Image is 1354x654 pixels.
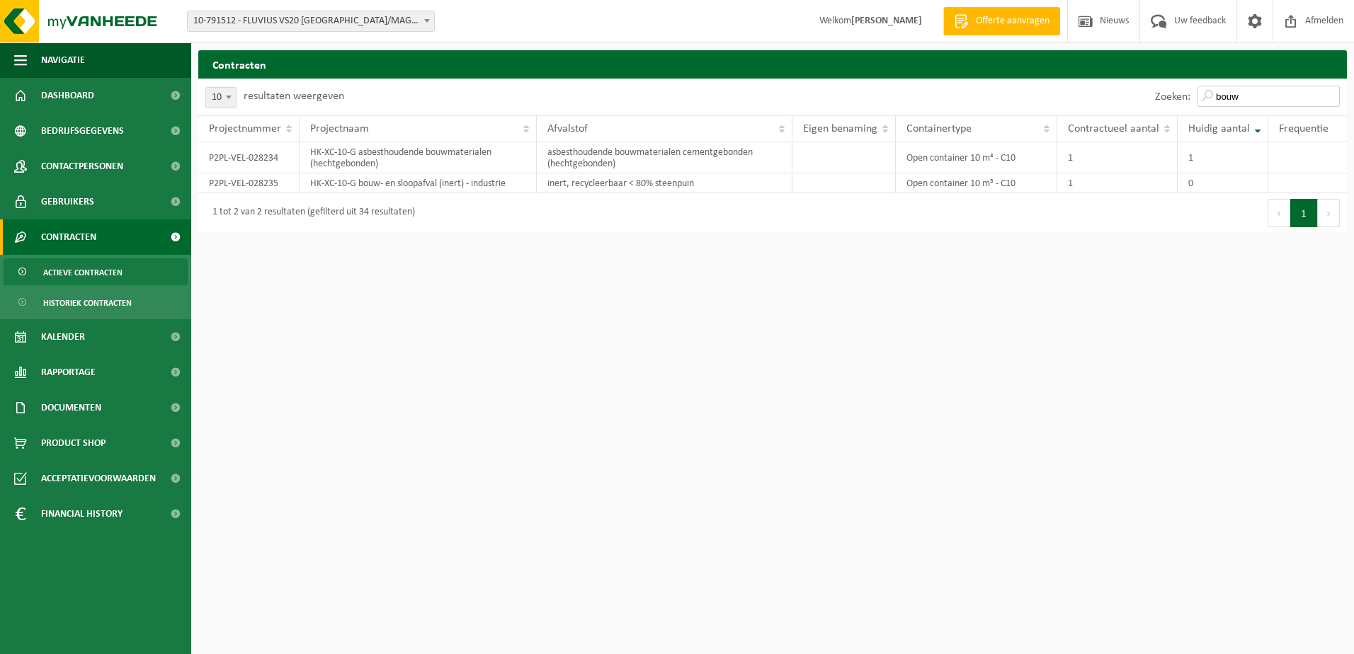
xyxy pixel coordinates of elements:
span: Frequentie [1279,123,1329,134]
span: Financial History [41,496,123,532]
label: resultaten weergeven [244,91,344,102]
td: 0 [1178,173,1268,193]
span: 10-791512 - FLUVIUS VS20 ANTWERPEN/MAGAZIJN, KLANTENKANTOOR EN INFRA - DEURNE [187,11,435,32]
button: Previous [1268,199,1290,227]
span: Projectnummer [209,123,281,134]
span: Actieve contracten [43,259,123,286]
h2: Contracten [198,50,1347,78]
span: Containertype [906,123,972,134]
td: 1 [1057,173,1178,193]
span: 10-791512 - FLUVIUS VS20 ANTWERPEN/MAGAZIJN, KLANTENKANTOOR EN INFRA - DEURNE [188,11,434,31]
td: inert, recycleerbaar < 80% steenpuin [537,173,793,193]
a: Historiek contracten [4,289,188,316]
span: Dashboard [41,78,94,113]
span: Navigatie [41,42,85,78]
strong: [PERSON_NAME] [851,16,922,26]
td: HK-XC-10-G asbesthoudende bouwmaterialen (hechtgebonden) [300,142,537,173]
button: 1 [1290,199,1318,227]
span: Eigen benaming [803,123,877,134]
td: P2PL-VEL-028235 [198,173,300,193]
span: 10 [206,88,236,108]
span: Bedrijfsgegevens [41,113,124,149]
td: 1 [1057,142,1178,173]
span: 10 [205,87,237,108]
button: Next [1318,199,1340,227]
span: Afvalstof [547,123,588,134]
span: Historiek contracten [43,289,132,316]
td: asbesthoudende bouwmaterialen cementgebonden (hechtgebonden) [537,142,793,173]
span: Projectnaam [310,123,369,134]
span: Product Shop [41,425,106,461]
span: Documenten [41,390,101,425]
td: 1 [1178,142,1268,173]
span: Acceptatievoorwaarden [41,461,156,496]
span: Offerte aanvragen [972,14,1053,28]
span: Contractueel aantal [1068,123,1159,134]
div: 1 tot 2 van 2 resultaten (gefilterd uit 34 resultaten) [205,200,415,226]
span: Huidig aantal [1188,123,1250,134]
a: Offerte aanvragen [943,7,1060,35]
td: Open container 10 m³ - C10 [896,173,1057,193]
span: Contactpersonen [41,149,123,184]
label: Zoeken: [1155,91,1190,103]
span: Gebruikers [41,184,94,219]
span: Contracten [41,219,96,255]
a: Actieve contracten [4,258,188,285]
span: Kalender [41,319,85,355]
td: HK-XC-10-G bouw- en sloopafval (inert) - industrie [300,173,537,193]
td: P2PL-VEL-028234 [198,142,300,173]
span: Rapportage [41,355,96,390]
td: Open container 10 m³ - C10 [896,142,1057,173]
